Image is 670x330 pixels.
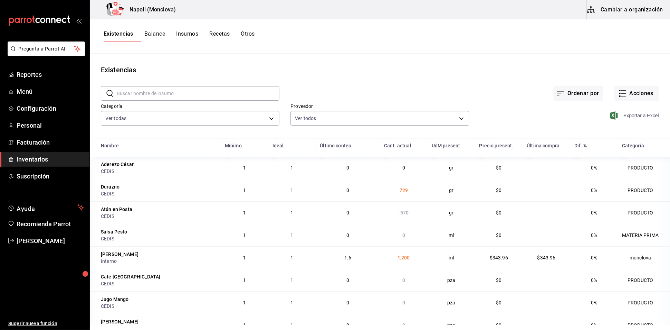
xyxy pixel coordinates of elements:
div: Precio present. [479,143,514,148]
span: 0 [346,187,349,193]
input: Buscar nombre de insumo [117,86,279,100]
span: 729 [400,187,408,193]
span: Menú [17,87,84,96]
span: -570 [399,210,409,216]
td: PRODUCTO [618,291,670,314]
span: 0% [591,322,597,328]
button: Existencias [104,30,133,42]
span: Sugerir nueva función [8,320,84,327]
span: 1 [290,187,293,193]
span: $0 [496,187,501,193]
div: Dif. % [574,143,587,148]
span: $0 [496,232,501,238]
div: CEDIS [101,280,217,287]
button: Balance [144,30,165,42]
button: Acciones [614,86,659,101]
span: 0 [402,165,405,171]
span: Ver todos [295,115,316,122]
span: $0 [496,165,501,171]
label: Categoría [101,104,279,109]
span: 1.6 [344,255,351,260]
button: Recetas [209,30,230,42]
span: 1 [290,322,293,328]
span: Ver todas [105,115,126,122]
span: Facturación [17,138,84,147]
div: Café [GEOGRAPHIC_DATA] [101,273,160,280]
span: 1 [290,232,293,238]
td: MATERIA PRIMA [618,224,670,246]
div: Última compra [527,143,559,148]
span: Pregunta a Parrot AI [19,45,74,53]
td: PRODUCTO [618,157,670,179]
label: Proveedor [290,104,469,109]
button: Insumos [176,30,198,42]
span: 0 [402,232,405,238]
span: Inventarios [17,155,84,164]
td: ml [428,224,475,246]
span: 0% [591,165,597,171]
span: 0 [402,277,405,283]
div: navigation tabs [104,30,255,42]
span: 0 [346,322,349,328]
span: Personal [17,121,84,130]
span: 0 [402,322,405,328]
span: 0% [591,187,597,193]
span: 0 [346,232,349,238]
span: 1 [243,210,246,216]
td: monclova [618,246,670,269]
div: CEDIS [101,235,217,242]
div: Nombre [101,143,119,148]
div: Mínimo [225,143,242,148]
span: 0 [346,165,349,171]
span: 1 [243,187,246,193]
span: $0 [496,210,501,216]
span: Suscripción [17,172,84,181]
button: Otros [241,30,255,42]
span: 1 [243,165,246,171]
span: Ayuda [17,203,75,212]
span: 0 [402,300,405,305]
div: [PERSON_NAME] [101,251,138,258]
td: PRODUCTO [618,201,670,224]
td: gr [428,157,475,179]
span: 0 [346,277,349,283]
span: 1 [290,210,293,216]
span: 1 [243,277,246,283]
a: Pregunta a Parrot AI [5,50,85,57]
div: CEDIS [101,190,217,197]
span: $0 [496,322,501,328]
div: Durazno [101,183,119,190]
span: $343.96 [490,255,508,260]
div: Cant. actual [384,143,411,148]
span: 0% [591,255,597,260]
div: Atún en Posta [101,206,132,213]
div: Interno [101,258,217,265]
span: 0% [591,232,597,238]
span: 1 [243,255,246,260]
h3: Napoli (Monclova) [124,6,176,14]
td: pza [428,291,475,314]
span: 1 [243,232,246,238]
span: 0 [346,210,349,216]
button: Exportar a Excel [612,111,659,120]
span: Recomienda Parrot [17,219,84,229]
span: $343.96 [537,255,556,260]
span: 1 [290,255,293,260]
span: 0% [591,210,597,216]
td: gr [428,201,475,224]
div: Jugo Mango [101,296,129,303]
span: Reportes [17,70,84,79]
td: PRODUCTO [618,179,670,201]
span: Configuración [17,104,84,113]
td: PRODUCTO [618,269,670,291]
div: [PERSON_NAME] [101,318,138,325]
div: Existencias [101,65,136,75]
button: open_drawer_menu [76,18,82,24]
span: 0 [346,300,349,305]
span: [PERSON_NAME] [17,236,84,246]
div: CEDIS [101,213,217,220]
div: Último conteo [320,143,351,148]
span: 1 [290,165,293,171]
button: Pregunta a Parrot AI [8,42,85,56]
